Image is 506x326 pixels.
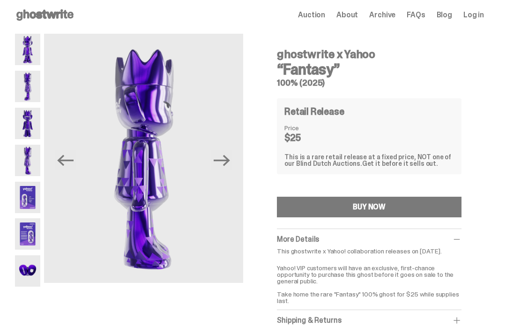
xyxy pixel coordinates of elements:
a: Archive [369,11,395,19]
dt: Price [284,125,331,131]
img: Yahoo-HG---7.png [15,255,40,287]
img: Yahoo-HG---5.png [15,182,40,213]
h3: “Fantasy” [277,62,461,77]
img: Yahoo-HG---4.png [44,34,244,283]
div: This is a rare retail release at a fixed price, NOT one of our Blind Dutch Auctions. [284,154,454,167]
a: Auction [298,11,325,19]
p: Yahoo! VIP customers will have an exclusive, first-chance opportunity to purchase this ghost befo... [277,258,461,304]
h4: Retail Release [284,107,344,116]
button: Previous [55,150,76,170]
a: About [336,11,358,19]
img: Yahoo-HG---4.png [15,145,40,176]
button: Next [211,150,232,170]
div: Shipping & Returns [277,316,461,325]
img: Yahoo-HG---6.png [15,218,40,250]
h5: 100% (2025) [277,79,461,87]
button: BUY NOW [277,197,461,217]
a: Blog [437,11,452,19]
span: Get it before it sells out. [362,159,438,168]
a: FAQs [407,11,425,19]
dd: $25 [284,133,331,142]
div: BUY NOW [353,203,386,211]
a: Log in [463,11,484,19]
span: More Details [277,234,319,244]
img: Yahoo-HG---2.png [15,71,40,102]
p: This ghostwrite x Yahoo! collaboration releases on [DATE]. [277,248,461,254]
img: Yahoo-HG---1.png [15,34,40,65]
img: Yahoo-HG---3.png [15,108,40,139]
h4: ghostwrite x Yahoo [277,49,461,60]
